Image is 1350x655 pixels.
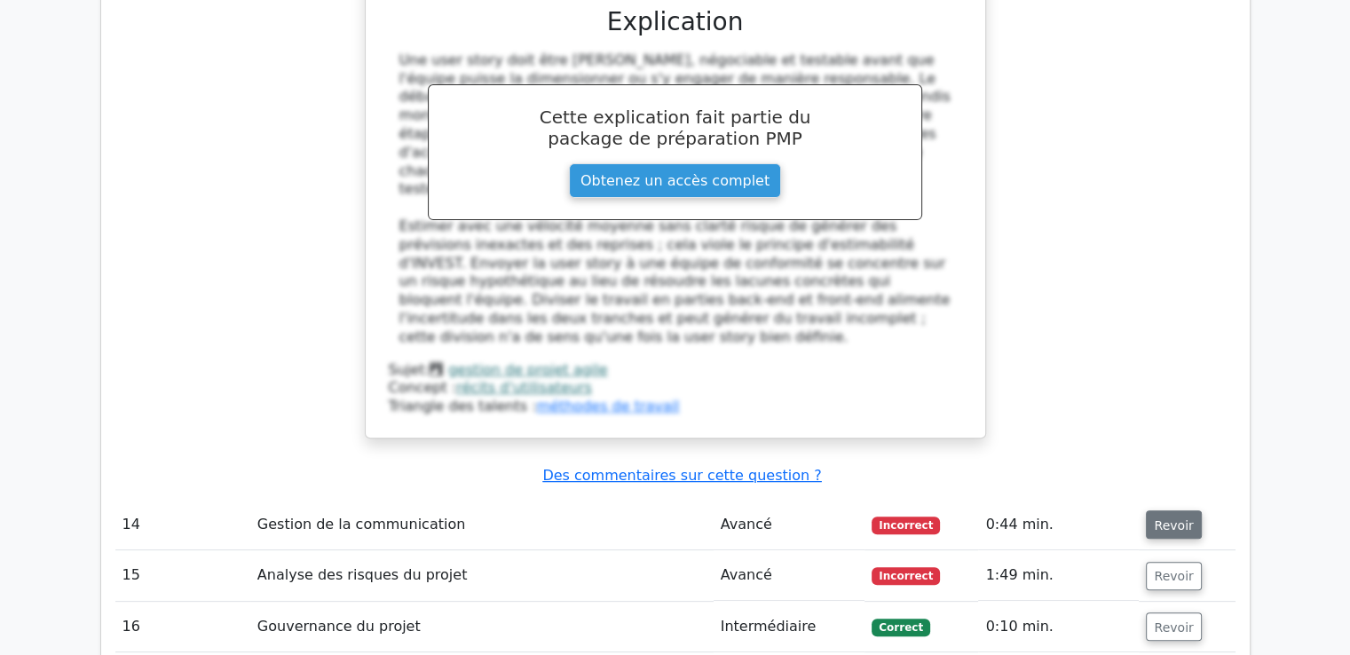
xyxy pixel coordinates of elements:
font: 16 [122,618,140,635]
font: 0:44 min. [985,516,1053,533]
font: 0:10 min. [985,618,1053,635]
a: Obtenez un accès complet [569,163,781,198]
font: 14 [122,516,140,533]
button: Revoir [1146,562,1201,590]
font: Gestion de la communication [257,516,465,533]
font: Analyse des risques du projet [257,566,468,583]
font: Concept : [389,379,457,396]
font: Gouvernance du projet [257,618,421,635]
a: méthodes de travail [536,398,679,414]
font: Intermédiaire [721,618,817,635]
a: Des commentaires sur cette question ? [542,467,821,484]
font: Estimer avec une vélocité moyenne sans clarté risque de générer des prévisions inexactes et des r... [399,217,951,345]
font: 1:49 min. [985,566,1053,583]
button: Revoir [1146,510,1201,539]
a: gestion de projet agile [448,361,608,378]
font: Une user story doit être [PERSON_NAME], négociable et testable avant que l'équipe puisse la dimen... [399,51,951,198]
font: Avancé [721,566,772,583]
font: Incorrect [879,570,933,582]
font: Correct [879,621,923,634]
font: Revoir [1154,619,1193,634]
font: Sujet: [389,361,430,378]
font: Explication [607,7,744,36]
a: récits d'utilisateurs [456,379,592,396]
font: Incorrect [879,519,933,532]
font: Revoir [1154,517,1193,532]
font: Revoir [1154,569,1193,583]
font: Triangle des talents : [389,398,537,414]
font: 15 [122,566,140,583]
button: Revoir [1146,612,1201,641]
font: Avancé [721,516,772,533]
